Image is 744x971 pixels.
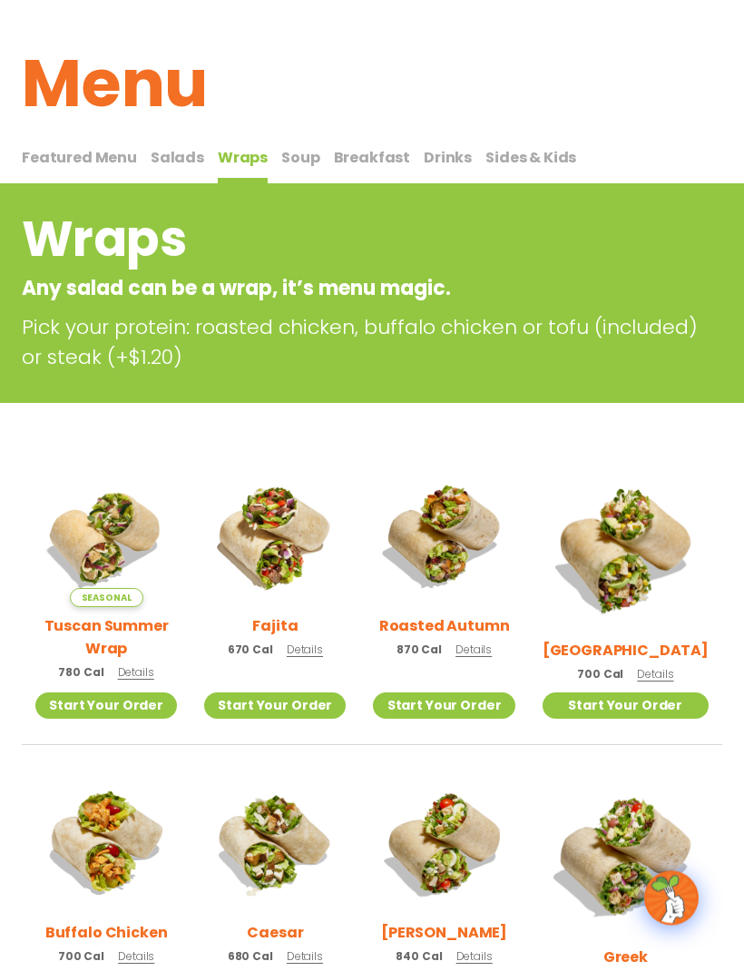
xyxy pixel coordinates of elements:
[396,642,442,659] span: 870 Cal
[22,313,722,373] p: Pick your protein: roasted chicken, buffalo chicken or tofu (included) or steak (+$1.20)
[204,693,346,720] a: Start Your Order
[373,466,514,607] img: Product photo for Roasted Autumn Wrap
[58,665,103,682] span: 780 Cal
[35,773,177,915] img: Product photo for Buffalo Chicken Wrap
[455,642,492,658] span: Details
[35,466,177,607] img: Product photo for Tuscan Summer Wrap
[334,148,411,169] span: Breakfast
[456,949,493,965] span: Details
[204,773,346,915] img: Product photo for Caesar Wrap
[637,667,673,682] span: Details
[485,148,576,169] span: Sides & Kids
[543,466,709,632] img: Product photo for BBQ Ranch Wrap
[204,466,346,607] img: Product photo for Fajita Wrap
[22,35,722,133] h1: Menu
[373,693,514,720] a: Start Your Order
[118,949,154,965] span: Details
[247,922,303,945] h2: Caesar
[287,949,323,965] span: Details
[424,148,472,169] span: Drinks
[35,615,177,661] h2: Tuscan Summer Wrap
[22,274,576,304] p: Any salad can be a wrap, it’s menu magic.
[381,922,507,945] h2: [PERSON_NAME]
[252,615,298,638] h2: Fajita
[577,667,623,683] span: 700 Cal
[151,148,204,169] span: Salads
[287,642,323,658] span: Details
[22,141,722,185] div: Tabbed content
[58,949,104,966] span: 700 Cal
[646,873,697,924] img: wpChatIcon
[35,693,177,720] a: Start Your Order
[281,148,319,169] span: Soup
[603,946,648,969] h2: Greek
[379,615,510,638] h2: Roasted Autumn
[396,949,442,966] span: 840 Cal
[228,949,273,966] span: 680 Cal
[543,693,709,720] a: Start Your Order
[22,148,137,169] span: Featured Menu
[373,773,514,915] img: Product photo for Cobb Wrap
[228,642,273,659] span: 670 Cal
[70,589,143,608] span: Seasonal
[218,148,268,169] span: Wraps
[543,773,709,939] img: Product photo for Greek Wrap
[45,922,168,945] h2: Buffalo Chicken
[118,665,154,681] span: Details
[22,203,576,277] h2: Wraps
[543,640,709,662] h2: [GEOGRAPHIC_DATA]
